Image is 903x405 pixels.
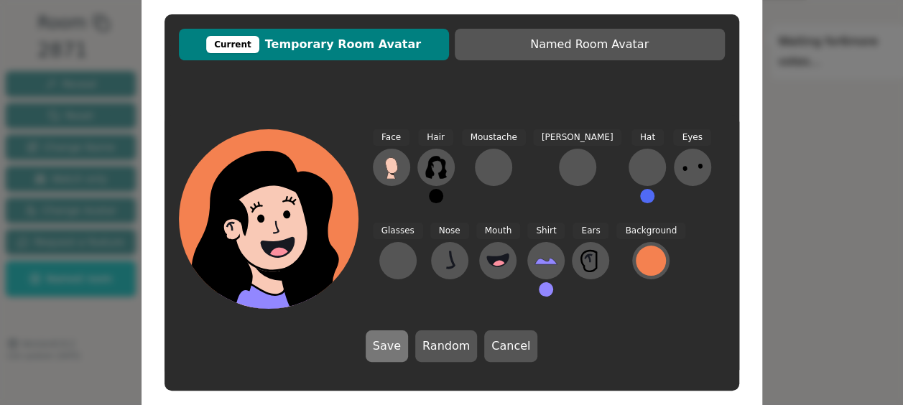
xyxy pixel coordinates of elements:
span: Nose [430,223,469,239]
span: Temporary Room Avatar [186,36,442,53]
span: Background [616,223,685,239]
span: Shirt [527,223,565,239]
span: Moustache [462,129,526,146]
button: Random [415,330,477,362]
span: Mouth [476,223,521,239]
button: Save [366,330,408,362]
button: CurrentTemporary Room Avatar [179,29,449,60]
span: Hair [418,129,453,146]
span: Glasses [373,223,423,239]
span: [PERSON_NAME] [533,129,622,146]
span: Face [373,129,409,146]
button: Cancel [484,330,537,362]
span: Hat [631,129,664,146]
div: Current [206,36,259,53]
span: Named Room Avatar [462,36,718,53]
button: Named Room Avatar [455,29,725,60]
span: Ears [573,223,608,239]
span: Eyes [673,129,710,146]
